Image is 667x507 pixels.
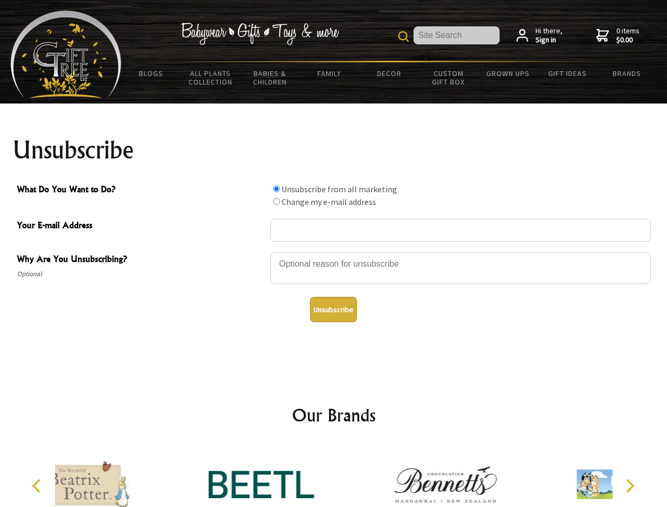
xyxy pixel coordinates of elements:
[13,137,655,163] h1: Unsubscribe
[398,31,409,42] img: product search
[281,196,376,207] label: Change my e-mail address
[538,62,597,84] a: Gift Ideas
[478,62,538,84] a: Grown Ups
[419,62,478,93] a: Custom Gift Box
[17,219,265,234] span: Your E-mail Address
[616,26,640,45] span: 0 items
[17,268,265,280] span: Optional
[270,252,651,284] textarea: Why Are You Unsubscribing?
[273,198,280,205] input: What Do You Want to Do?
[181,23,339,45] img: Babywear - Gifts - Toys & more
[11,11,121,98] img: Babyware - Gifts - Toys and more...
[536,26,562,45] span: Hi there,
[536,35,562,45] strong: Sign in
[618,474,641,497] button: Next
[270,219,651,242] input: Your E-mail Address
[21,402,646,428] h2: Our Brands
[17,183,265,198] span: What Do You Want to Do?
[414,26,500,44] input: Site Search
[516,26,562,45] a: Hi there,Sign in
[596,26,640,45] a: 0 items$0.00
[281,184,397,194] label: Unsubscribe from all marketing
[300,62,360,84] a: Family
[616,35,640,45] strong: $0.00
[359,62,419,84] a: Decor
[26,474,50,497] button: Previous
[240,62,300,93] a: Babies & Children
[273,185,280,192] input: What Do You Want to Do?
[17,252,265,268] span: Why Are You Unsubscribing?
[121,62,181,84] a: BLOGS
[181,62,241,93] a: All Plants Collection
[310,297,357,322] button: Unsubscribe
[597,62,657,84] a: Brands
